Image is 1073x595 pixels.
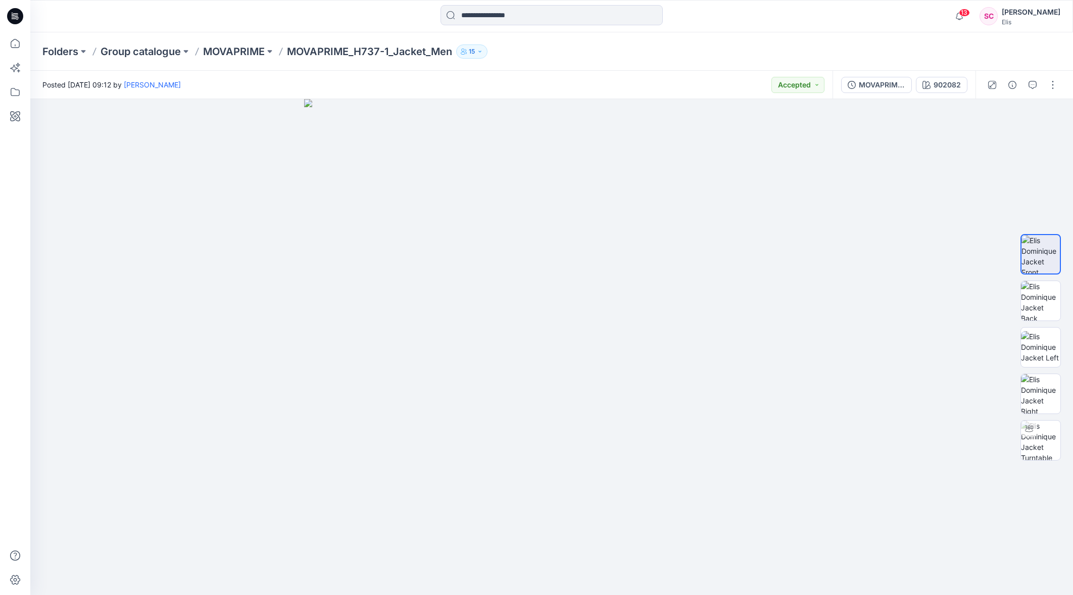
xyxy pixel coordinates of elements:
a: Group catalogue [101,44,181,59]
div: SC [980,7,998,25]
a: MOVAPRIME [203,44,265,59]
img: Elis Dominique Jacket Right [1021,374,1060,414]
span: Posted [DATE] 09:12 by [42,79,181,90]
img: Elis Dominique Jacket Front [1021,235,1060,273]
p: MOVAPRIME_H737-1_Jacket_Men [287,44,452,59]
button: Details [1004,77,1020,93]
div: [PERSON_NAME] [1002,6,1060,18]
div: MOVAPRIME_H737-1_Jacket_Men [859,79,905,90]
img: Elis Dominique Jacket Back [1021,281,1060,321]
div: Elis [1002,18,1060,26]
p: 15 [469,46,475,57]
img: eyJhbGciOiJIUzI1NiIsImtpZCI6IjAiLCJzbHQiOiJzZXMiLCJ0eXAiOiJKV1QifQ.eyJkYXRhIjp7InR5cGUiOiJzdG9yYW... [304,99,800,595]
button: MOVAPRIME_H737-1_Jacket_Men [841,77,912,93]
a: [PERSON_NAME] [124,80,181,89]
div: 902082 [934,79,961,90]
img: Elis Dominique Jacket Left [1021,331,1060,363]
button: 902082 [916,77,967,93]
span: 13 [959,9,970,17]
button: 15 [456,44,487,59]
img: Elis Dominique Jacket Turntable [1021,421,1060,460]
a: Folders [42,44,78,59]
